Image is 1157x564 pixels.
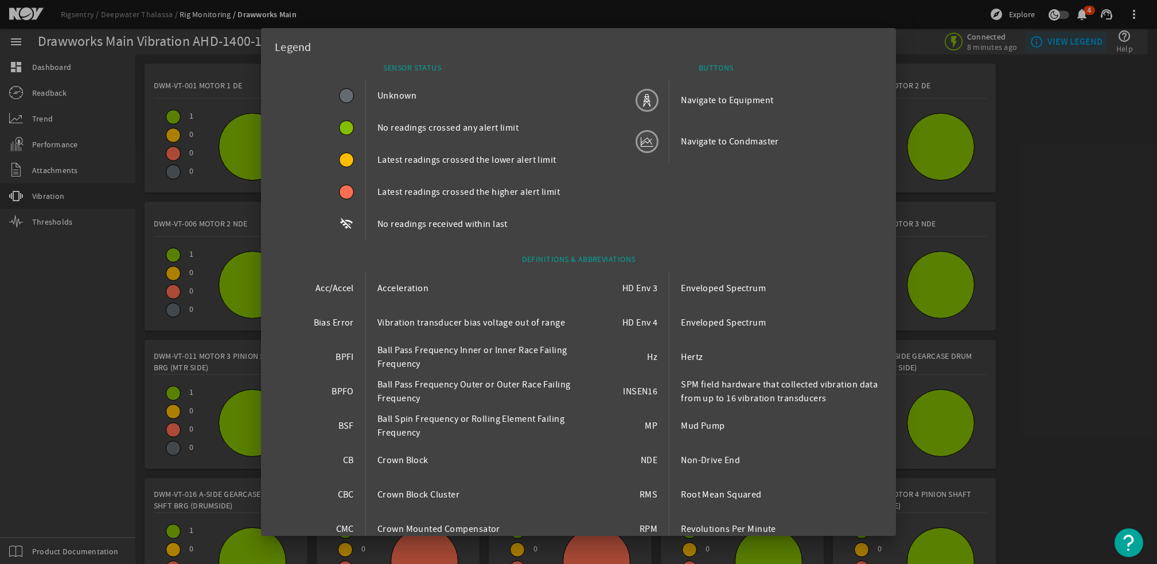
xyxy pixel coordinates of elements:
div: MP [645,409,669,443]
div: Crown Block [377,443,579,477]
div: Non-Drive End [681,443,882,477]
div: BSF [338,409,366,443]
div: Vibration transducer bias voltage out of range [377,305,579,340]
div: HD Env 4 [622,305,670,340]
div: Ball Pass Frequency Inner or Inner Race Failing Frequency [377,340,579,374]
div: SENSOR STATUS [275,62,578,80]
div: INSEN16 [623,374,669,409]
div: Hertz [681,340,882,374]
div: Enveloped Spectrum [681,305,882,340]
div: CBC [338,477,366,512]
div: BUTTONS [579,62,882,80]
div: Latest readings crossed the higher alert limit [377,176,579,208]
div: Navigate to Condmaster [681,121,882,162]
div: Legend [261,28,896,62]
div: BPFO [332,374,366,409]
div: Root Mean Squared [681,477,882,512]
div: NDE [641,443,669,477]
div: Hz [647,340,669,374]
div: Revolutions Per Minute [681,512,882,546]
mat-icon: wifi_off [340,217,353,231]
div: Mud Pump [681,409,882,443]
div: CB [343,443,366,477]
div: Bias Error [314,305,366,340]
div: Enveloped Spectrum [681,271,882,305]
div: RMS [640,477,669,512]
button: Open Resource Center [1115,528,1143,557]
div: BPFI [336,340,366,374]
div: SPM field hardware that collected vibration data from up to 16 vibration transducers [681,374,882,409]
div: HD Env 3 [622,271,670,305]
div: No readings received within last [377,208,579,240]
div: Acceleration [377,271,579,305]
div: No readings crossed any alert limit [377,112,579,144]
div: Acc/Accel [315,271,366,305]
div: Unknown [377,80,579,112]
div: Crown Mounted Compensator [377,512,579,546]
div: Navigate to Equipment [681,80,882,121]
div: Crown Block Cluster [377,477,579,512]
div: DEFINITIONS & ABBREVIATIONS [275,240,882,271]
div: RPM [640,512,669,546]
div: CMC [336,512,366,546]
div: Ball Pass Frequency Outer or Outer Race Failing Frequency [377,374,579,409]
div: Ball Spin Frequency or Rolling Element Failing Frequency [377,409,579,443]
div: Latest readings crossed the lower alert limit [377,144,579,176]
